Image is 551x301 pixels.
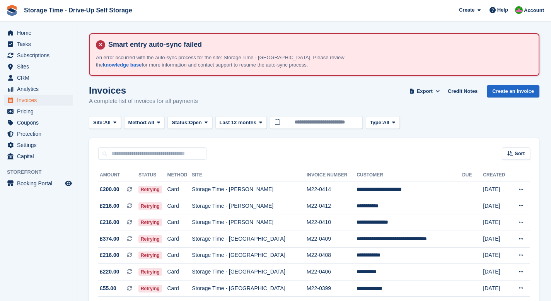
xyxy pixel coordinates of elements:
[462,169,483,181] th: Due
[4,27,73,38] a: menu
[138,251,162,259] span: Retrying
[17,117,63,128] span: Coupons
[96,54,367,69] p: An error occurred with the auto-sync process for the site: Storage Time - [GEOGRAPHIC_DATA]. Plea...
[167,214,192,231] td: Card
[100,268,119,276] span: £220.00
[100,251,119,259] span: £216.00
[417,87,433,95] span: Export
[98,169,138,181] th: Amount
[17,95,63,106] span: Invoices
[100,218,119,226] span: £216.00
[4,39,73,50] a: menu
[497,6,508,14] span: Help
[192,231,307,247] td: Storage Time - [GEOGRAPHIC_DATA]
[167,231,192,247] td: Card
[4,178,73,189] a: menu
[17,39,63,50] span: Tasks
[307,169,357,181] th: Invoice Number
[307,247,357,264] td: M22-0408
[100,284,116,292] span: £55.00
[370,119,383,127] span: Type:
[167,181,192,198] td: Card
[6,5,18,16] img: stora-icon-8386f47178a22dfd0bd8f6a31ec36ba5ce8667c1dd55bd0f319d3a0aa187defe.svg
[215,116,267,129] button: Last 12 months
[192,264,307,280] td: Storage Time - [GEOGRAPHIC_DATA]
[17,151,63,162] span: Capital
[104,119,111,127] span: All
[483,247,510,264] td: [DATE]
[167,247,192,264] td: Card
[100,235,119,243] span: £374.00
[515,150,525,157] span: Sort
[167,198,192,214] td: Card
[483,198,510,214] td: [DATE]
[307,264,357,280] td: M22-0406
[483,169,510,181] th: Created
[167,280,192,297] td: Card
[138,219,162,226] span: Retrying
[17,61,63,72] span: Sites
[192,198,307,214] td: Storage Time - [PERSON_NAME]
[128,119,148,127] span: Method:
[307,214,357,231] td: M22-0410
[100,202,119,210] span: £216.00
[124,116,165,129] button: Method: All
[483,231,510,247] td: [DATE]
[4,72,73,83] a: menu
[445,85,481,98] a: Credit Notes
[4,84,73,94] a: menu
[192,280,307,297] td: Storage Time - [GEOGRAPHIC_DATA]
[408,85,442,98] button: Export
[138,202,162,210] span: Retrying
[17,140,63,150] span: Settings
[89,116,121,129] button: Site: All
[167,116,212,129] button: Status: Open
[192,214,307,231] td: Storage Time - [PERSON_NAME]
[17,72,63,83] span: CRM
[4,151,73,162] a: menu
[17,128,63,139] span: Protection
[524,7,544,14] span: Account
[138,235,162,243] span: Retrying
[167,264,192,280] td: Card
[17,106,63,117] span: Pricing
[307,198,357,214] td: M22-0412
[89,97,198,106] p: A complete list of invoices for all payments
[167,169,192,181] th: Method
[4,95,73,106] a: menu
[100,185,119,193] span: £200.00
[483,214,510,231] td: [DATE]
[138,268,162,276] span: Retrying
[17,178,63,189] span: Booking Portal
[4,128,73,139] a: menu
[307,231,357,247] td: M22-0409
[4,106,73,117] a: menu
[17,84,63,94] span: Analytics
[4,117,73,128] a: menu
[172,119,189,127] span: Status:
[459,6,474,14] span: Create
[383,119,389,127] span: All
[17,50,63,61] span: Subscriptions
[483,181,510,198] td: [DATE]
[307,280,357,297] td: M22-0399
[138,285,162,292] span: Retrying
[483,264,510,280] td: [DATE]
[4,50,73,61] a: menu
[89,85,198,96] h1: Invoices
[483,280,510,297] td: [DATE]
[7,168,77,176] span: Storefront
[21,4,135,17] a: Storage Time - Drive-Up Self Storage
[93,119,104,127] span: Site:
[138,186,162,193] span: Retrying
[515,6,523,14] img: Saeed
[138,169,167,181] th: Status
[4,61,73,72] a: menu
[192,169,307,181] th: Site
[103,62,142,68] a: knowledge base
[4,140,73,150] a: menu
[307,181,357,198] td: M22-0414
[148,119,154,127] span: All
[192,181,307,198] td: Storage Time - [PERSON_NAME]
[487,85,539,98] a: Create an Invoice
